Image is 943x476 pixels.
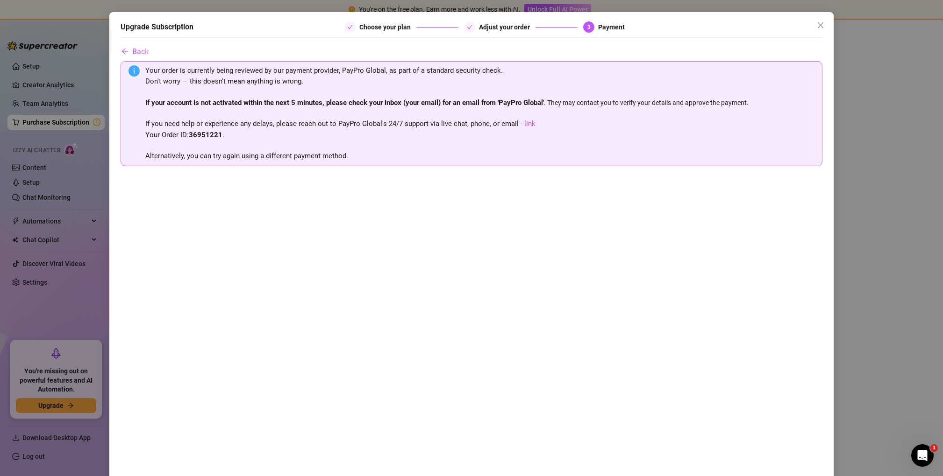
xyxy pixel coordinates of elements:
[145,131,222,139] span: Your Order ID:
[598,21,625,33] div: Payment
[467,24,472,30] span: check
[479,21,536,33] div: Adjust your order
[145,77,303,85] span: Don't worry — this doesn't mean anything is wrong.
[129,65,140,77] span: info-circle
[145,98,544,107] strong: If your account is not activated within the next 5 minutes, please check your inbox ( your email ...
[121,42,149,61] button: Back
[813,21,828,29] span: Close
[145,65,814,162] div: . They may contact you to verify your details and approve the payment.
[817,21,824,29] span: close
[524,119,536,128] a: link
[813,18,828,33] button: Close
[930,444,938,452] span: 1
[121,48,129,55] span: arrow-left
[587,24,591,30] span: 3
[145,66,503,75] span: Your order is currently being reviewed by our payment provider, PayPro Global, as part of a stand...
[145,152,348,160] span: Alternatively, you can try again using a different payment method.
[132,47,149,56] span: Back
[145,119,536,139] span: If you need help or experience any delays, please reach out to PayPro Global's 24/7 support via l...
[189,131,222,139] strong: 36951221
[359,21,416,33] div: Choose your plan
[347,24,353,30] span: check
[911,444,934,467] iframe: Intercom live chat
[121,21,193,33] h5: Upgrade Subscription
